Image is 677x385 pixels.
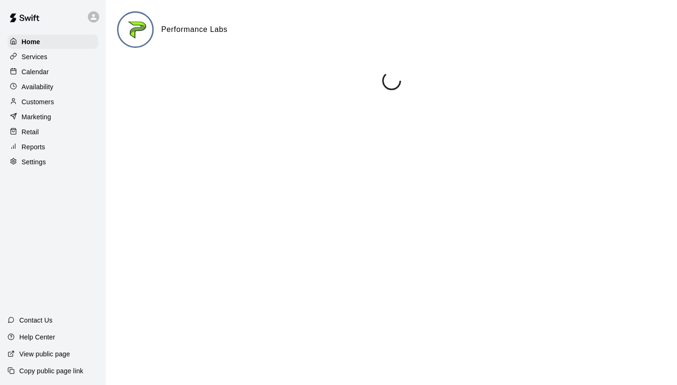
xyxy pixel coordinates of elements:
a: Home [8,35,98,49]
p: Copy public page link [19,366,83,376]
a: Marketing [8,110,98,124]
a: Settings [8,155,98,169]
p: Marketing [22,112,51,122]
p: View public page [19,349,70,359]
p: Calendar [22,67,49,77]
p: Settings [22,157,46,167]
p: Help Center [19,332,55,342]
p: Customers [22,97,54,107]
a: Calendar [8,65,98,79]
a: Retail [8,125,98,139]
p: Availability [22,82,54,92]
a: Reports [8,140,98,154]
p: Services [22,52,47,62]
img: Performance Labs logo [118,13,154,48]
p: Reports [22,142,45,152]
p: Retail [22,127,39,137]
a: Customers [8,95,98,109]
p: Contact Us [19,316,53,325]
p: Home [22,37,40,46]
a: Services [8,50,98,64]
h6: Performance Labs [161,23,228,36]
a: Availability [8,80,98,94]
